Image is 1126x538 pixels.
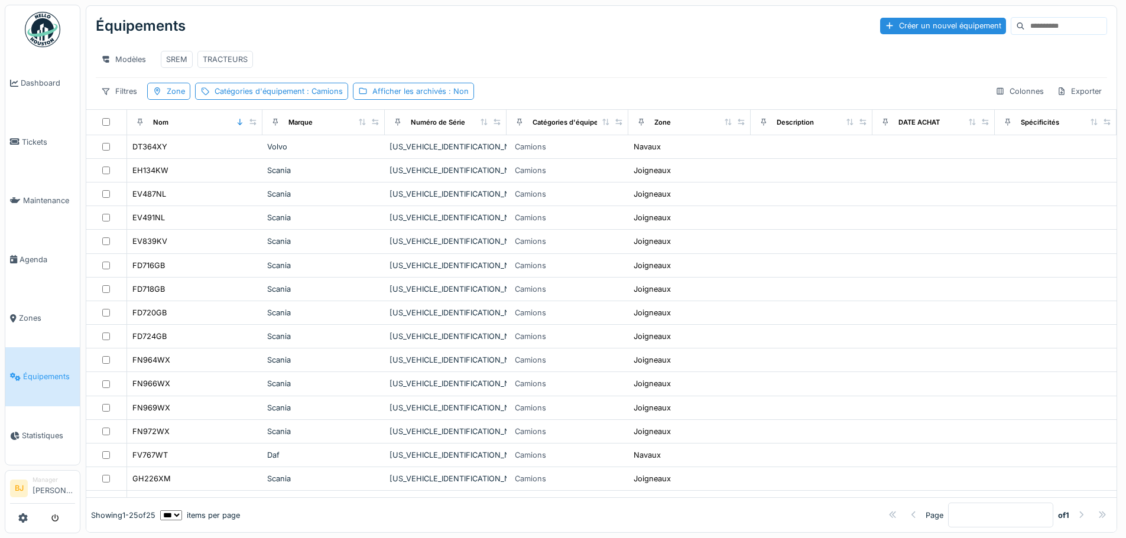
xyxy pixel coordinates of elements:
div: Showing 1 - 25 of 25 [91,509,155,520]
a: Tickets [5,112,80,171]
span: Tickets [22,136,75,148]
a: Agenda [5,230,80,288]
div: Scania [267,354,379,366]
div: Description [777,118,814,128]
div: [US_VEHICLE_IDENTIFICATION_NUMBER] [390,165,502,176]
div: Filtres [96,83,142,100]
span: Agenda [20,254,75,265]
div: FN972WX [132,426,170,437]
div: Exporter [1052,83,1107,100]
a: Zones [5,289,80,347]
span: Dashboard [21,77,75,89]
div: FD724GB [132,331,167,342]
div: [US_VEHICLE_IDENTIFICATION_NUMBER] [390,449,502,461]
div: Scania [267,283,379,295]
span: Équipements [23,371,75,382]
div: Scania [267,165,379,176]
div: Daf [267,449,379,461]
div: FD718GB [132,283,165,295]
div: Joigneaux [634,473,671,484]
div: Camions [515,212,546,223]
a: Équipements [5,347,80,406]
div: [US_VEHICLE_IDENTIFICATION_NUMBER] [390,212,502,223]
div: Camions [515,378,546,389]
div: Camions [515,331,546,342]
a: BJ Manager[PERSON_NAME] [10,475,75,504]
div: Spécificités [1021,118,1059,128]
span: Zones [19,312,75,324]
div: [US_VEHICLE_IDENTIFICATION_NUMBER] [390,307,502,318]
div: Numéro de Série [411,118,465,128]
div: Camions [515,283,546,295]
div: Modèles [96,51,151,68]
div: Joigneaux [634,283,671,295]
div: items per page [160,509,240,520]
div: Scania [267,212,379,223]
div: Zone [167,86,185,97]
div: FD716GB [132,260,165,271]
div: Joigneaux [634,212,671,223]
div: FN969WX [132,402,170,413]
a: Dashboard [5,54,80,112]
div: Scania [267,236,379,247]
div: EV839KV [132,236,167,247]
div: Joigneaux [634,354,671,366]
div: EV491NL [132,212,165,223]
div: Joigneaux [634,188,671,200]
div: Scania [267,307,379,318]
div: Afficher les archivés [372,86,469,97]
div: Créer un nouvel équipement [880,18,1006,34]
span: : Camions [304,87,343,96]
li: BJ [10,480,28,497]
div: FN966WX [132,378,170,389]
div: Camions [515,402,546,413]
strong: of 1 [1058,509,1069,520]
li: [PERSON_NAME] [33,475,75,501]
div: Joigneaux [634,307,671,318]
div: [US_VEHICLE_IDENTIFICATION_NUMBER] [390,141,502,152]
div: Manager [33,475,75,484]
div: Volvo [267,141,379,152]
div: Camions [515,354,546,366]
div: DATE ACHAT [898,118,940,128]
div: Scania [267,426,379,437]
div: [US_VEHICLE_IDENTIFICATION_NUMBER] [390,378,502,389]
div: [US_VEHICLE_IDENTIFICATION_NUMBER] [390,354,502,366]
a: Maintenance [5,171,80,230]
div: Camions [515,165,546,176]
div: [US_VEHICLE_IDENTIFICATION_NUMBER] [390,426,502,437]
div: Scania [267,402,379,413]
div: Colonnes [990,83,1049,100]
div: DT364XY [132,141,167,152]
div: FD720GB [132,307,167,318]
div: Scania [267,473,379,484]
div: Équipements [96,11,186,41]
div: [US_VEHICLE_IDENTIFICATION_NUMBER] [390,473,502,484]
div: Zone [654,118,671,128]
div: [US_VEHICLE_IDENTIFICATION_NUMBER] [390,283,502,295]
div: Joigneaux [634,378,671,389]
div: Page [926,509,943,520]
div: GH226XM [132,473,171,484]
span: Statistiques [22,430,75,441]
a: Statistiques [5,406,80,465]
div: EV487NL [132,188,166,200]
div: Joigneaux [634,402,671,413]
div: Joigneaux [634,426,671,437]
div: Scania [267,331,379,342]
div: FN964WX [132,354,170,366]
div: [US_VEHICLE_IDENTIFICATION_NUMBER] [390,260,502,271]
div: Joigneaux [634,260,671,271]
div: SREM [166,54,187,65]
div: Catégories d'équipement [533,118,615,128]
div: Camions [515,473,546,484]
div: Scania [267,260,379,271]
div: Camions [515,236,546,247]
div: [US_VEHICLE_IDENTIFICATION_NUMBER] [390,331,502,342]
div: Scania [267,188,379,200]
div: Catégories d'équipement [215,86,343,97]
div: [US_VEHICLE_IDENTIFICATION_NUMBER] [390,402,502,413]
img: Badge_color-CXgf-gQk.svg [25,12,60,47]
div: Camions [515,449,546,461]
div: FV767WT [132,449,168,461]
